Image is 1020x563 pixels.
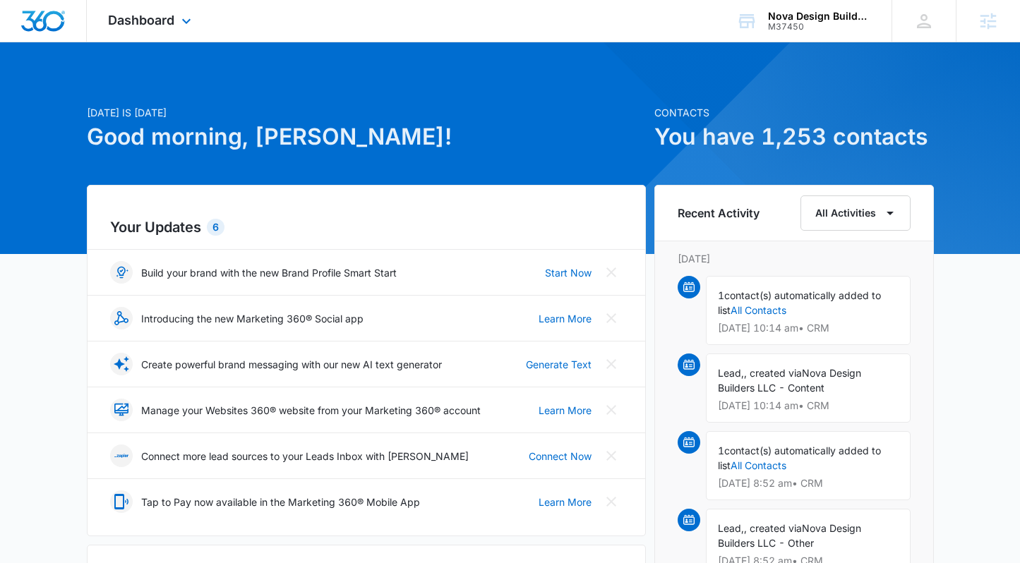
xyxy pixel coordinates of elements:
[600,307,623,329] button: Close
[718,444,724,456] span: 1
[718,367,744,379] span: Lead,
[141,357,442,372] p: Create powerful brand messaging with our new AI text generator
[731,459,786,471] a: All Contacts
[600,444,623,467] button: Close
[731,304,786,316] a: All Contacts
[207,219,224,236] div: 6
[718,289,724,301] span: 1
[744,367,802,379] span: , created via
[718,323,899,333] p: [DATE] 10:14 am • CRM
[718,478,899,488] p: [DATE] 8:52 am • CRM
[539,403,592,418] a: Learn More
[87,105,646,120] p: [DATE] is [DATE]
[108,13,174,28] span: Dashboard
[600,399,623,421] button: Close
[718,401,899,411] p: [DATE] 10:14 am • CRM
[539,311,592,326] a: Learn More
[545,265,592,280] a: Start Now
[141,495,420,509] p: Tap to Pay now available in the Marketing 360® Mobile App
[141,449,469,464] p: Connect more lead sources to your Leads Inbox with [PERSON_NAME]
[600,353,623,375] button: Close
[768,22,871,32] div: account id
[110,217,623,238] h2: Your Updates
[678,251,911,266] p: [DATE]
[718,289,881,316] span: contact(s) automatically added to list
[141,265,397,280] p: Build your brand with the new Brand Profile Smart Start
[539,495,592,509] a: Learn More
[718,444,881,471] span: contact(s) automatically added to list
[654,105,934,120] p: Contacts
[800,195,911,231] button: All Activities
[141,311,364,326] p: Introducing the new Marketing 360® Social app
[600,261,623,284] button: Close
[654,120,934,154] h1: You have 1,253 contacts
[744,522,802,534] span: , created via
[529,449,592,464] a: Connect Now
[718,522,744,534] span: Lead,
[768,11,871,22] div: account name
[678,205,760,222] h6: Recent Activity
[600,490,623,513] button: Close
[526,357,592,372] a: Generate Text
[141,403,481,418] p: Manage your Websites 360® website from your Marketing 360® account
[87,120,646,154] h1: Good morning, [PERSON_NAME]!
